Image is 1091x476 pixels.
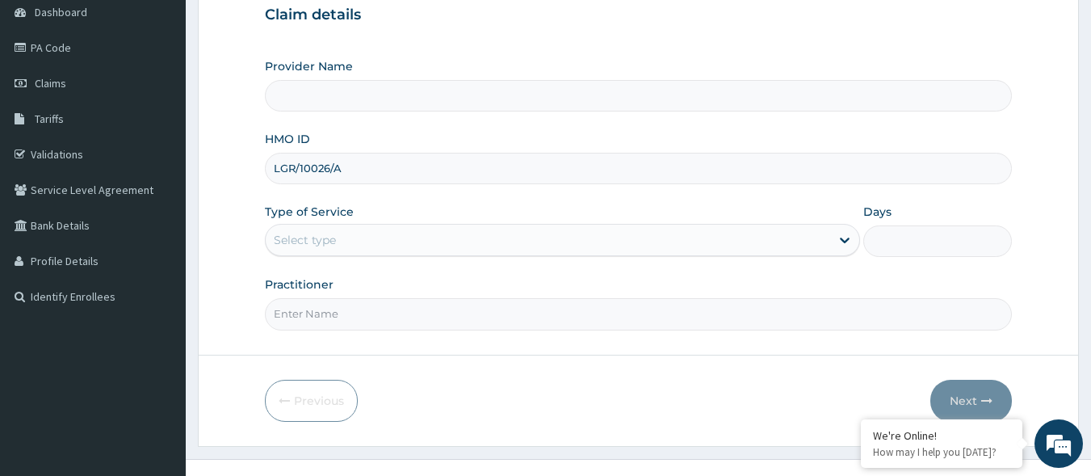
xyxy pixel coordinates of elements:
label: Days [863,204,892,220]
span: Claims [35,76,66,91]
input: Enter HMO ID [265,153,1013,184]
label: Practitioner [265,276,334,293]
div: Select type [274,232,336,248]
h3: Claim details [265,6,1013,24]
button: Next [930,380,1012,422]
label: Provider Name [265,58,353,74]
label: HMO ID [265,131,310,147]
p: How may I help you today? [873,445,1010,459]
input: Enter Name [265,298,1013,330]
span: Dashboard [35,5,87,19]
button: Previous [265,380,358,422]
div: We're Online! [873,428,1010,443]
span: Tariffs [35,112,64,126]
label: Type of Service [265,204,354,220]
